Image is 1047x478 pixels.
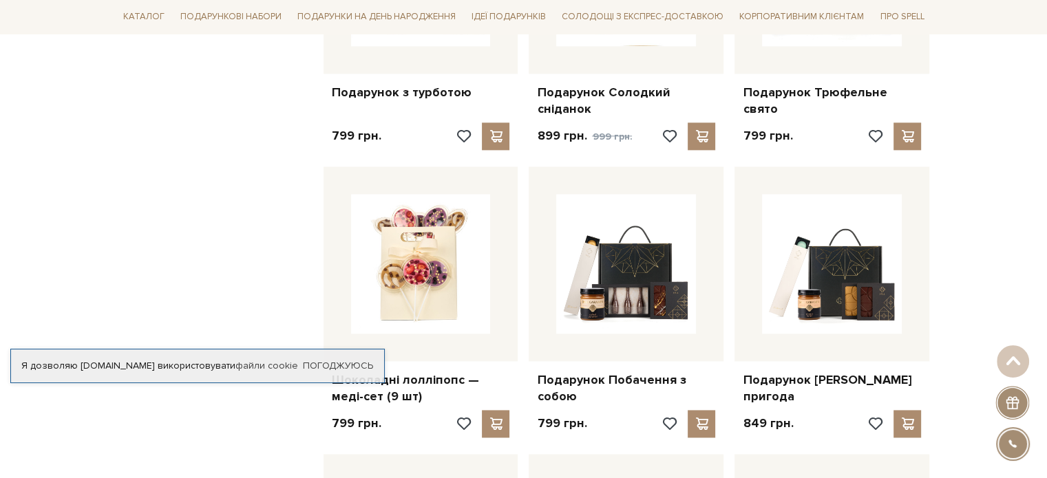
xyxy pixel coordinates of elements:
[537,415,586,431] p: 799 грн.
[332,85,510,100] a: Подарунок з турботою
[292,7,461,28] a: Подарунки на День народження
[592,131,632,142] span: 999 грн.
[332,415,381,431] p: 799 грн.
[556,6,729,29] a: Солодощі з експрес-доставкою
[175,7,287,28] a: Подарункові набори
[734,7,869,28] a: Корпоративним клієнтам
[332,372,510,404] a: Шоколадні лолліпопс — меді-сет (9 шт)
[537,85,715,117] a: Подарунок Солодкий сніданок
[11,360,384,372] div: Я дозволяю [DOMAIN_NAME] використовувати
[537,128,632,144] p: 899 грн.
[743,85,921,117] a: Подарунок Трюфельне свято
[743,372,921,404] a: Подарунок [PERSON_NAME] пригода
[743,128,792,144] p: 799 грн.
[235,360,298,371] a: файли cookie
[303,360,373,372] a: Погоджуюсь
[466,7,551,28] a: Ідеї подарунків
[118,7,170,28] a: Каталог
[874,7,929,28] a: Про Spell
[332,128,381,144] p: 799 грн.
[537,372,715,404] a: Подарунок Побачення з собою
[743,415,793,431] p: 849 грн.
